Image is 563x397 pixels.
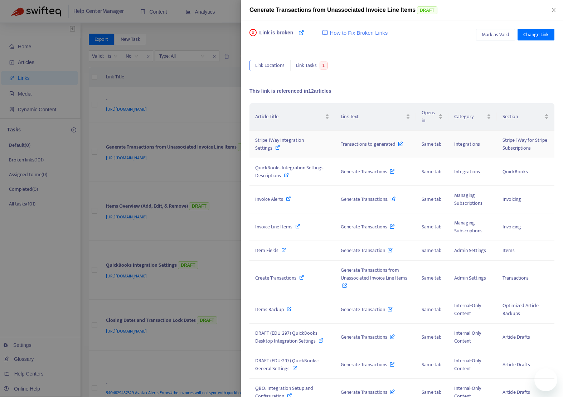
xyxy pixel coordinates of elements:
[290,60,333,71] button: Link Tasks1
[503,223,521,231] span: Invoicing
[255,113,324,121] span: Article Title
[255,274,296,282] span: Create Transactions
[523,31,549,39] span: Change Link
[255,305,284,314] span: Items Backup
[422,109,437,125] span: Opens in
[341,168,395,176] span: Generate Transactions
[417,6,437,14] span: DRAFT
[416,103,448,131] th: Opens in
[454,274,486,282] span: Admin Settings
[255,357,319,373] span: DRAFT (EDU-297) QuickBooks: General Settings
[249,88,331,94] span: This link is referenced in 12 articles
[503,195,521,203] span: Invoicing
[454,113,485,121] span: Category
[322,29,388,37] a: How to Fix Broken Links
[503,388,530,396] span: Article Drafts
[341,360,395,369] span: Generate Transactions
[503,136,547,152] span: Stripe 1Way for Stripe Subscriptions
[255,329,317,345] span: DRAFT (EDU-297) QuickBooks Desktop Integration Settings
[341,140,403,148] span: Transactions to generated
[255,223,292,231] span: Invoice Line Items
[341,246,393,255] span: Generate Transaction
[454,219,482,235] span: Managing Subscriptions
[341,333,395,341] span: Generate Transactions
[448,103,497,131] th: Category
[249,103,335,131] th: Article Title
[476,29,515,40] button: Mark as Valid
[503,301,539,318] span: Optimized Article Backups
[341,195,395,203] span: Generate Transactions.
[454,168,480,176] span: Integrations
[422,195,442,203] span: Same tab
[503,333,530,341] span: Article Drafts
[503,360,530,369] span: Article Drafts
[482,31,509,39] span: Mark as Valid
[549,7,559,14] button: Close
[255,136,304,152] span: Stripe 1Way Integration Settings
[296,62,317,69] span: Link Tasks
[454,191,482,207] span: Managing Subscriptions
[330,29,388,37] span: How to Fix Broken Links
[255,164,324,180] span: QuickBooks Integration Settings Descriptions
[259,29,293,43] span: Link is broken
[503,113,543,121] span: Section
[422,360,442,369] span: Same tab
[335,103,416,131] th: Link Text
[341,223,395,231] span: Generate Transactions
[255,195,283,203] span: Invoice Alerts
[454,140,480,148] span: Integrations
[497,103,554,131] th: Section
[503,168,528,176] span: QuickBooks
[255,246,278,255] span: Item Fields
[422,333,442,341] span: Same tab
[503,246,515,255] span: Items
[551,7,557,13] span: close
[422,246,442,255] span: Same tab
[322,30,328,36] img: image-link
[249,7,416,13] span: Generate Transactions from Unassociated Invoice Line Items
[255,62,285,69] span: Link Locations
[320,62,328,69] span: 1
[503,274,529,282] span: Transactions
[454,301,481,318] span: Internal-Only Content
[249,60,290,71] button: Link Locations
[454,246,486,255] span: Admin Settings
[422,274,442,282] span: Same tab
[341,113,405,121] span: Link Text
[341,305,393,314] span: Generate Transaction
[422,168,442,176] span: Same tab
[422,140,442,148] span: Same tab
[422,388,442,396] span: Same tab
[341,266,407,290] span: Generate Transactions from Unassociated Invoice Line Items
[422,223,442,231] span: Same tab
[454,357,481,373] span: Internal-Only Content
[534,368,557,391] iframe: Button to launch messaging window
[249,29,257,36] span: close-circle
[454,329,481,345] span: Internal-Only Content
[341,388,395,396] span: Generate Transactions
[518,29,554,40] button: Change Link
[422,305,442,314] span: Same tab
